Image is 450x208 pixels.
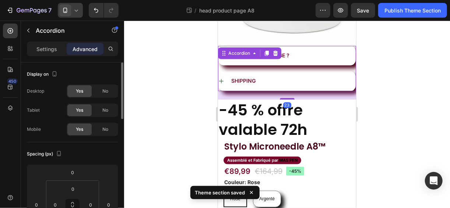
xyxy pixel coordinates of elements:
span: head product page A8 [199,7,254,14]
button: Publish Theme Section [378,3,447,18]
p: Settings [36,45,57,53]
button: Save [351,3,375,18]
span: No [102,88,108,94]
div: Undo/Redo [89,3,119,18]
div: Tablet [27,107,40,114]
span: No [102,126,108,133]
p: Accordion [36,26,98,35]
div: Spacing (px) [27,149,63,159]
div: Open Intercom Messenger [425,172,443,190]
span: Yes [76,107,83,114]
iframe: Design area [218,21,356,208]
input: 0px [66,183,80,194]
div: Desktop [27,88,44,94]
p: Theme section saved [195,189,245,196]
div: Display on [27,69,59,79]
span: Save [357,7,369,14]
input: 0 [65,167,80,178]
p: Advanced [73,45,98,53]
div: 450 [7,78,18,84]
span: Yes [76,88,83,94]
button: 7 [3,3,55,18]
span: Yes [76,126,83,133]
span: No [102,107,108,114]
span: / [194,7,196,14]
div: Mobile [27,126,41,133]
div: Publish Theme Section [384,7,441,14]
p: 7 [48,6,52,15]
